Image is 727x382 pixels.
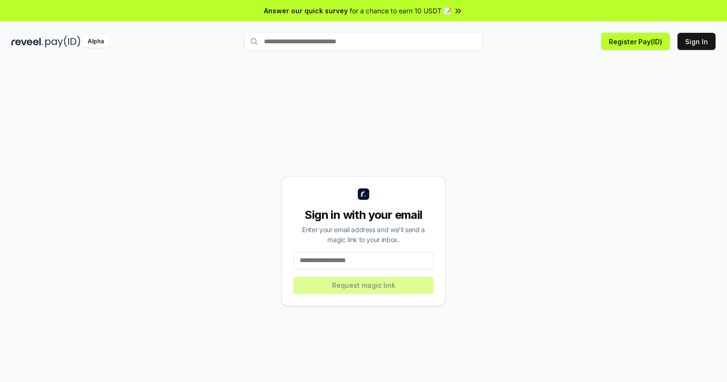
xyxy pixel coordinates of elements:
img: reveel_dark [11,36,43,48]
span: for a chance to earn 10 USDT 📝 [350,6,452,16]
img: logo_small [358,188,369,200]
div: Sign in with your email [293,207,434,223]
span: Answer our quick survey [264,6,348,16]
div: Alpha [82,36,109,48]
button: Sign In [677,33,716,50]
button: Register Pay(ID) [601,33,670,50]
div: Enter your email address and we’ll send a magic link to your inbox. [293,225,434,245]
img: pay_id [45,36,81,48]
